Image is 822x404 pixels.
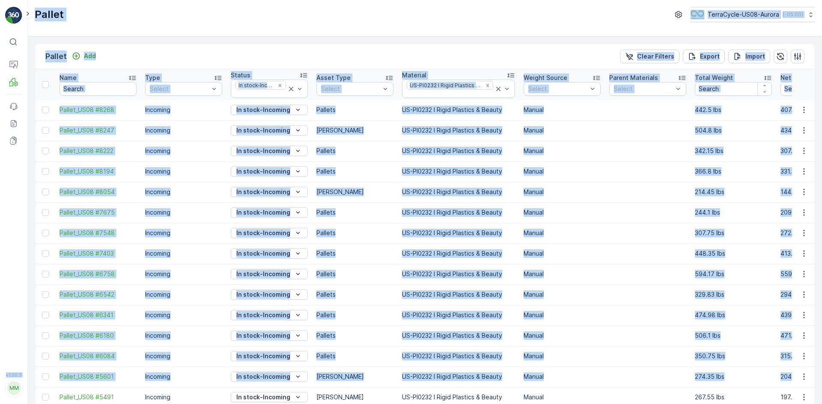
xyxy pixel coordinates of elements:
[780,74,814,82] p: Net Weight
[60,331,137,340] span: Pallet_US08 #6180
[231,228,308,238] button: In stock-Incoming
[695,147,772,155] p: 342.15 lbs
[84,52,96,60] p: Add
[231,248,308,259] button: In stock-Incoming
[316,290,393,299] p: Pallets
[145,393,222,401] p: Incoming
[42,209,49,216] div: Toggle Row Selected
[524,74,567,82] p: Weight Source
[402,188,515,196] p: US-PI0232 I Rigid Plastics & Beauty
[42,168,49,175] div: Toggle Row Selected
[145,311,222,319] p: Incoming
[524,106,601,114] p: Manual
[637,52,674,61] p: Clear Filters
[695,393,772,401] p: 267.55 lbs
[236,331,290,340] p: In stock-Incoming
[236,188,290,196] p: In stock-Incoming
[524,290,601,299] p: Manual
[402,372,515,381] p: US-PI0232 I Rigid Plastics & Beauty
[7,381,21,395] div: MM
[60,106,137,114] a: Pallet_US08 #8268
[231,310,308,320] button: In stock-Incoming
[145,126,222,135] p: Incoming
[236,229,290,237] p: In stock-Incoming
[524,331,601,340] p: Manual
[145,372,222,381] p: Incoming
[695,188,772,196] p: 214.45 lbs
[745,52,765,61] p: Import
[145,74,160,82] p: Type
[700,52,720,61] p: Export
[60,372,137,381] span: Pallet_US08 #5601
[402,71,426,80] p: Material
[316,372,393,381] p: [PERSON_NAME]
[60,290,137,299] a: Pallet_US08 #6542
[145,352,222,360] p: Incoming
[68,51,99,61] button: Add
[145,106,222,114] p: Incoming
[60,249,137,258] a: Pallet_US08 #7403
[695,249,772,258] p: 448.35 lbs
[231,71,250,80] p: Status
[5,379,22,397] button: MM
[231,269,308,279] button: In stock-Incoming
[316,270,393,278] p: Pallets
[316,147,393,155] p: Pallets
[236,167,290,176] p: In stock-Incoming
[60,208,137,217] a: Pallet_US08 #7675
[316,393,393,401] p: [PERSON_NAME]
[60,188,137,196] span: Pallet_US08 #8054
[42,230,49,236] div: Toggle Row Selected
[316,106,393,114] p: Pallets
[695,208,772,217] p: 244.1 lbs
[402,126,515,135] p: US-PI0232 I Rigid Plastics & Beauty
[691,10,704,19] img: image_ci7OI47.png
[60,147,137,155] a: Pallet_US08 #8222
[402,167,515,176] p: US-PI0232 I Rigid Plastics & Beauty
[42,353,49,360] div: Toggle Row Selected
[524,393,601,401] p: Manual
[620,50,679,63] button: Clear Filters
[60,82,137,96] input: Search
[145,147,222,155] p: Incoming
[524,311,601,319] p: Manual
[402,352,515,360] p: US-PI0232 I Rigid Plastics & Beauty
[42,147,49,154] div: Toggle Row Selected
[231,392,308,402] button: In stock-Incoming
[316,311,393,319] p: Pallets
[45,50,67,62] p: Pallet
[695,290,772,299] p: 329.83 lbs
[524,126,601,135] p: Manual
[316,229,393,237] p: Pallets
[316,331,393,340] p: Pallets
[145,188,222,196] p: Incoming
[35,8,64,21] p: Pallet
[695,74,733,82] p: Total Weight
[60,270,137,278] span: Pallet_US08 #6758
[236,106,290,114] p: In stock-Incoming
[42,271,49,277] div: Toggle Row Selected
[316,352,393,360] p: Pallets
[236,352,290,360] p: In stock-Incoming
[402,106,515,114] p: US-PI0232 I Rigid Plastics & Beauty
[60,393,137,401] a: Pallet_US08 #5491
[236,81,275,89] div: In stock-Incoming
[60,167,137,176] span: Pallet_US08 #8194
[316,74,351,82] p: Asset Type
[236,372,290,381] p: In stock-Incoming
[42,373,49,380] div: Toggle Row Selected
[231,372,308,382] button: In stock-Incoming
[695,372,772,381] p: 274.35 lbs
[524,188,601,196] p: Manual
[236,270,290,278] p: In stock-Incoming
[402,147,515,155] p: US-PI0232 I Rigid Plastics & Beauty
[695,167,772,176] p: 366.8 lbs
[783,11,803,18] p: ( -05:00 )
[42,189,49,195] div: Toggle Row Selected
[402,229,515,237] p: US-PI0232 I Rigid Plastics & Beauty
[145,290,222,299] p: Incoming
[695,229,772,237] p: 307.75 lbs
